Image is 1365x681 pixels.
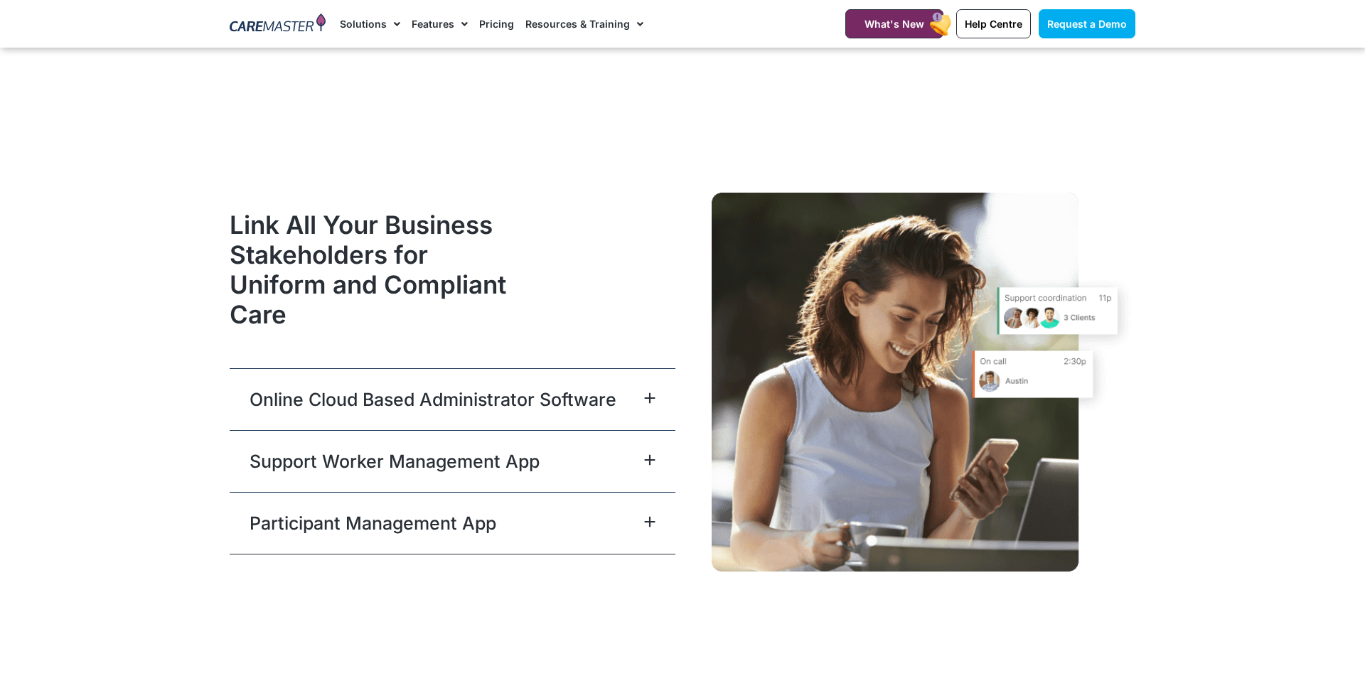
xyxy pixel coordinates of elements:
a: Support Worker Management App [250,449,540,474]
h2: Link All Your Business Stakeholders for Uniform and Compliant Care [230,210,528,329]
img: A CareMaster NDIS Participant checks out the support list available through the NDIS Participant ... [712,193,1135,572]
a: Participant Management App [250,510,496,536]
div: Support Worker Management App [230,430,675,492]
div: Participant Management App [230,492,675,554]
span: Request a Demo [1047,18,1127,30]
a: Help Centre [956,9,1031,38]
span: Help Centre [965,18,1022,30]
div: Online Cloud Based Administrator Software [230,368,675,430]
a: Online Cloud Based Administrator Software [250,387,616,412]
a: Request a Demo [1039,9,1135,38]
span: What's New [864,18,924,30]
a: What's New [845,9,943,38]
img: CareMaster Logo [230,14,326,35]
